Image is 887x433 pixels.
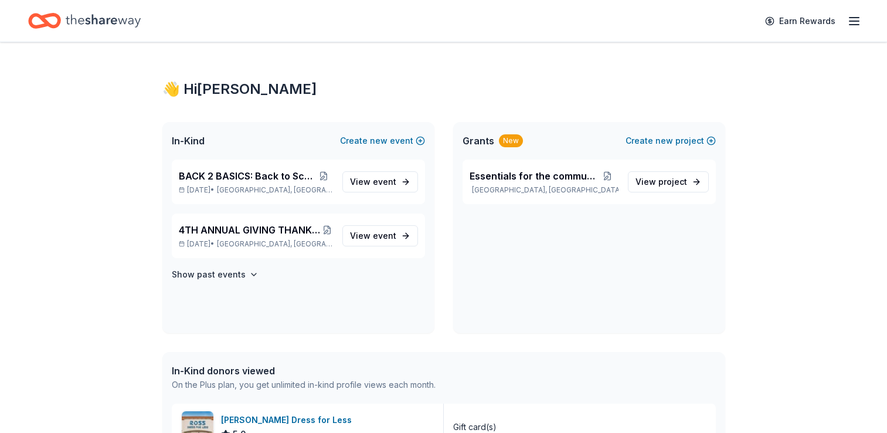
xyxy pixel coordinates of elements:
span: 4TH ANNUAL GIVING THANKS IN THE COMMUNITY OUTREACH [179,223,321,237]
p: [DATE] • [179,239,333,249]
div: [PERSON_NAME] Dress for Less [221,413,356,427]
span: event [373,177,396,187]
span: View [350,175,396,189]
span: In-Kind [172,134,205,148]
span: [GEOGRAPHIC_DATA], [GEOGRAPHIC_DATA] [217,239,332,249]
div: In-Kind donors viewed [172,364,436,378]
span: new [655,134,673,148]
a: Earn Rewards [758,11,842,32]
div: 👋 Hi [PERSON_NAME] [162,80,725,99]
span: Grants [463,134,494,148]
div: On the Plus plan, you get unlimited in-kind profile views each month. [172,378,436,392]
h4: Show past events [172,268,246,282]
a: View project [628,171,709,192]
button: Createnewproject [626,134,716,148]
div: New [499,134,523,147]
a: Home [28,7,141,35]
span: project [658,177,687,187]
span: View [635,175,687,189]
button: Createnewevent [340,134,425,148]
span: View [350,229,396,243]
p: [GEOGRAPHIC_DATA], [GEOGRAPHIC_DATA] [470,185,618,195]
a: View event [342,225,418,246]
button: Show past events [172,268,259,282]
a: View event [342,171,418,192]
span: new [370,134,388,148]
span: [GEOGRAPHIC_DATA], [GEOGRAPHIC_DATA] [217,185,332,195]
p: [DATE] • [179,185,333,195]
span: BACK 2 BASICS: Back to School Event [179,169,315,183]
span: Essentials for the community [470,169,596,183]
span: event [373,231,396,241]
